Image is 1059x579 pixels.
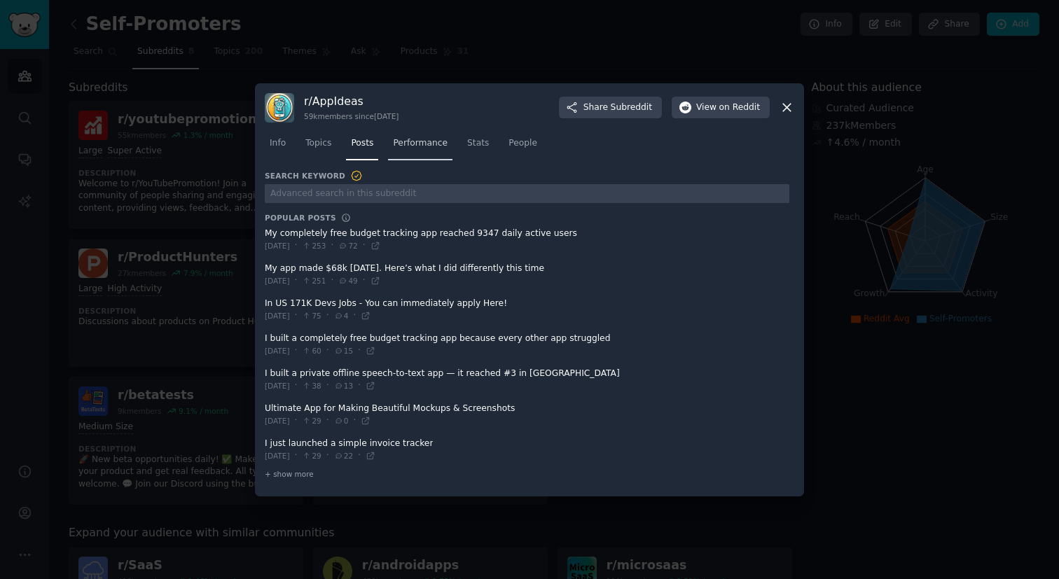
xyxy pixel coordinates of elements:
[719,102,760,114] span: on Reddit
[363,274,366,287] span: ·
[302,451,321,461] span: 29
[611,102,652,114] span: Subreddit
[334,346,353,356] span: 15
[295,309,298,322] span: ·
[334,311,349,321] span: 4
[326,449,329,462] span: ·
[304,94,399,109] h3: r/ AppIdeas
[270,137,286,150] span: Info
[302,416,321,426] span: 29
[265,381,290,391] span: [DATE]
[302,241,326,251] span: 253
[393,137,448,150] span: Performance
[358,344,361,357] span: ·
[265,416,290,426] span: [DATE]
[265,169,363,182] h3: Search Keyword
[265,132,291,161] a: Info
[265,213,336,223] h3: Popular Posts
[302,311,321,321] span: 75
[302,276,326,286] span: 251
[504,132,542,161] a: People
[462,132,494,161] a: Stats
[295,239,298,252] span: ·
[363,239,366,252] span: ·
[508,137,537,150] span: People
[295,379,298,392] span: ·
[672,97,770,119] button: Viewon Reddit
[304,111,399,121] div: 59k members since [DATE]
[265,93,294,123] img: AppIdeas
[265,469,314,479] span: + show more
[351,137,373,150] span: Posts
[265,311,290,321] span: [DATE]
[331,239,333,252] span: ·
[302,381,321,391] span: 38
[346,132,378,161] a: Posts
[326,414,329,427] span: ·
[326,309,329,322] span: ·
[295,274,298,287] span: ·
[265,184,789,203] input: Advanced search in this subreddit
[331,274,333,287] span: ·
[300,132,336,161] a: Topics
[265,451,290,461] span: [DATE]
[353,309,356,322] span: ·
[467,137,489,150] span: Stats
[696,102,760,114] span: View
[583,102,652,114] span: Share
[358,379,361,392] span: ·
[265,346,290,356] span: [DATE]
[295,344,298,357] span: ·
[295,414,298,427] span: ·
[305,137,331,150] span: Topics
[559,97,662,119] button: ShareSubreddit
[334,416,349,426] span: 0
[295,449,298,462] span: ·
[265,241,290,251] span: [DATE]
[338,276,357,286] span: 49
[388,132,452,161] a: Performance
[334,451,353,461] span: 22
[334,381,353,391] span: 13
[353,414,356,427] span: ·
[358,449,361,462] span: ·
[326,344,329,357] span: ·
[338,241,357,251] span: 72
[326,379,329,392] span: ·
[302,346,321,356] span: 60
[265,276,290,286] span: [DATE]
